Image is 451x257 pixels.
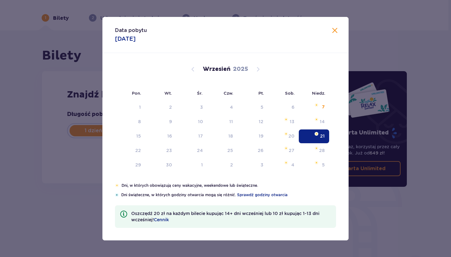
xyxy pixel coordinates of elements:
td: wtorek, 9 września 2025 [145,115,176,129]
div: 20 [288,133,294,139]
div: 3 [200,104,203,110]
td: niedziela, 14 września 2025 [299,115,329,129]
div: 27 [289,147,294,154]
td: sobota, 13 września 2025 [268,115,299,129]
div: 5 [261,104,263,110]
td: piątek, 26 września 2025 [237,144,268,158]
td: czwartek, 25 września 2025 [207,144,238,158]
div: 10 [198,118,203,125]
td: poniedziałek, 29 września 2025 [115,158,145,172]
div: 22 [135,147,141,154]
div: 9 [169,118,172,125]
td: Selected. niedziela, 21 września 2025 [299,129,329,143]
div: 12 [259,118,263,125]
td: czwartek, 2 października 2025 [207,158,238,172]
td: poniedziałek, 15 września 2025 [115,129,145,143]
small: Sob. [285,91,295,96]
div: 15 [136,133,141,139]
td: środa, 1 października 2025 [176,158,207,172]
div: 24 [197,147,203,154]
div: 2 [169,104,172,110]
small: Pon. [132,91,141,96]
td: niedziela, 5 października 2025 [299,158,329,172]
td: Not available. piątek, 5 września 2025 [237,101,268,114]
div: Calendar [102,53,349,183]
p: Dni, w których obowiązują ceny wakacyjne, weekendowe lub świąteczne. [122,183,336,188]
div: 26 [258,147,263,154]
td: piątek, 3 października 2025 [237,158,268,172]
small: Wt. [164,91,172,96]
td: niedziela, 28 września 2025 [299,144,329,158]
div: 3 [261,162,263,168]
p: Wrzesień [203,66,231,73]
td: poniedziałek, 22 września 2025 [115,144,145,158]
td: sobota, 20 września 2025 [268,129,299,143]
div: 1 [201,162,203,168]
td: Not available. sobota, 6 września 2025 [268,101,299,114]
div: 4 [291,162,294,168]
small: Śr. [197,91,203,96]
small: Czw. [224,91,233,96]
td: sobota, 27 września 2025 [268,144,299,158]
div: 8 [138,118,141,125]
td: piątek, 12 września 2025 [237,115,268,129]
td: poniedziałek, 8 września 2025 [115,115,145,129]
div: 18 [228,133,233,139]
div: 30 [166,162,172,168]
td: sobota, 4 października 2025 [268,158,299,172]
td: środa, 17 września 2025 [176,129,207,143]
div: 6 [292,104,294,110]
div: 4 [230,104,233,110]
td: środa, 10 września 2025 [176,115,207,129]
td: Not available. czwartek, 4 września 2025 [207,101,238,114]
div: 29 [135,162,141,168]
small: Niedz. [312,91,325,96]
td: niedziela, 7 września 2025 [299,101,329,114]
td: środa, 24 września 2025 [176,144,207,158]
small: Pt. [258,91,264,96]
td: czwartek, 11 września 2025 [207,115,238,129]
td: wtorek, 30 września 2025 [145,158,176,172]
div: 13 [290,118,294,125]
td: Not available. poniedziałek, 1 września 2025 [115,101,145,114]
div: 23 [166,147,172,154]
td: wtorek, 23 września 2025 [145,144,176,158]
td: wtorek, 16 września 2025 [145,129,176,143]
div: 11 [229,118,233,125]
td: Not available. środa, 3 września 2025 [176,101,207,114]
td: piątek, 19 września 2025 [237,129,268,143]
td: czwartek, 18 września 2025 [207,129,238,143]
div: 1 [139,104,141,110]
div: 19 [259,133,263,139]
div: 25 [227,147,233,154]
td: Not available. wtorek, 2 września 2025 [145,101,176,114]
p: 2025 [233,66,248,73]
div: 2 [230,162,233,168]
div: 17 [198,133,203,139]
div: 16 [167,133,172,139]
